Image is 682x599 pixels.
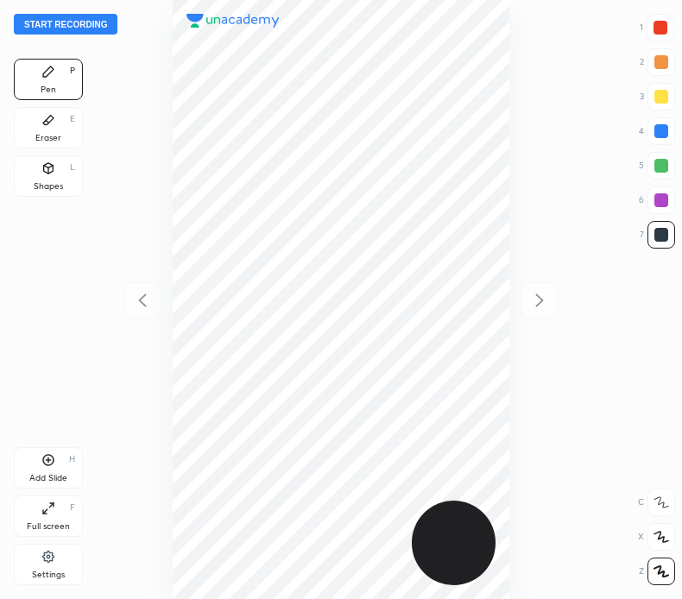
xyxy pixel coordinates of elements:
div: 4 [639,117,675,145]
div: 5 [639,152,675,180]
img: logo.38c385cc.svg [186,14,280,28]
div: L [70,163,75,172]
div: P [70,66,75,75]
div: Pen [41,85,56,94]
button: Start recording [14,14,117,35]
div: Z [639,558,675,585]
div: Full screen [27,522,70,531]
div: Add Slide [29,474,67,482]
div: Eraser [35,134,61,142]
div: 6 [639,186,675,214]
div: C [638,489,675,516]
div: F [70,503,75,512]
div: E [70,115,75,123]
div: 1 [640,14,674,41]
div: H [69,455,75,463]
div: Settings [32,571,65,579]
div: Shapes [34,182,63,191]
div: X [638,523,675,551]
div: 7 [640,221,675,249]
div: 2 [640,48,675,76]
div: 3 [640,83,675,110]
